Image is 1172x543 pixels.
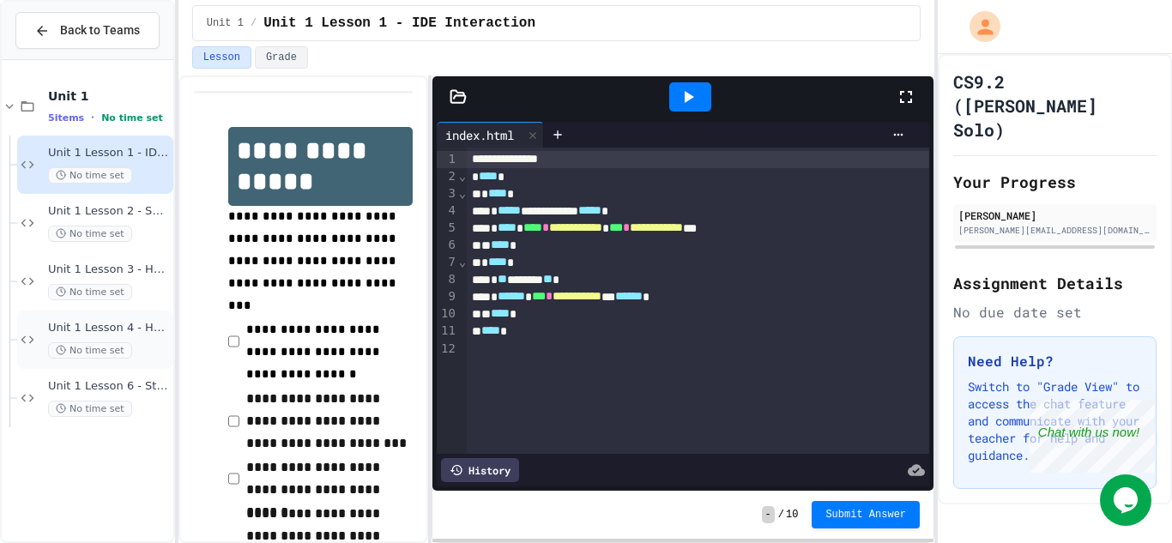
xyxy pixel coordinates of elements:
[101,112,163,124] span: No time set
[762,506,775,523] span: -
[48,112,84,124] span: 5 items
[778,508,784,522] span: /
[458,255,467,268] span: Fold line
[458,186,467,200] span: Fold line
[251,16,257,30] span: /
[953,271,1157,295] h2: Assignment Details
[458,169,467,183] span: Fold line
[1030,400,1155,473] iframe: chat widget
[48,226,132,242] span: No time set
[255,46,308,69] button: Grade
[48,167,132,184] span: No time set
[48,379,170,394] span: Unit 1 Lesson 6 - Station Activity
[437,220,458,237] div: 5
[1100,474,1155,526] iframe: chat widget
[437,126,523,144] div: index.html
[437,122,544,148] div: index.html
[91,111,94,124] span: •
[953,170,1157,194] h2: Your Progress
[437,168,458,185] div: 2
[441,458,519,482] div: History
[437,305,458,323] div: 10
[207,16,244,30] span: Unit 1
[825,508,906,522] span: Submit Answer
[437,254,458,271] div: 7
[437,202,458,220] div: 4
[953,302,1157,323] div: No due date set
[812,501,920,528] button: Submit Answer
[48,204,170,219] span: Unit 1 Lesson 2 - Setting Up HTML Doc
[60,21,140,39] span: Back to Teams
[437,323,458,340] div: 11
[951,7,1005,46] div: My Account
[437,185,458,202] div: 3
[968,351,1142,371] h3: Need Help?
[192,46,251,69] button: Lesson
[48,146,170,160] span: Unit 1 Lesson 1 - IDE Interaction
[968,378,1142,464] p: Switch to "Grade View" to access the chat feature and communicate with your teacher for help and ...
[48,321,170,335] span: Unit 1 Lesson 4 - Headlines Lab
[437,341,458,358] div: 12
[15,12,160,49] button: Back to Teams
[958,208,1151,223] div: [PERSON_NAME]
[437,151,458,168] div: 1
[437,271,458,288] div: 8
[48,284,132,300] span: No time set
[48,401,132,417] span: No time set
[48,262,170,277] span: Unit 1 Lesson 3 - Headers and Paragraph tags
[958,224,1151,237] div: [PERSON_NAME][EMAIL_ADDRESS][DOMAIN_NAME]
[437,288,458,305] div: 9
[48,88,170,104] span: Unit 1
[263,13,535,33] span: Unit 1 Lesson 1 - IDE Interaction
[786,508,798,522] span: 10
[437,237,458,254] div: 6
[48,342,132,359] span: No time set
[953,69,1157,142] h1: CS9.2 ([PERSON_NAME] Solo)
